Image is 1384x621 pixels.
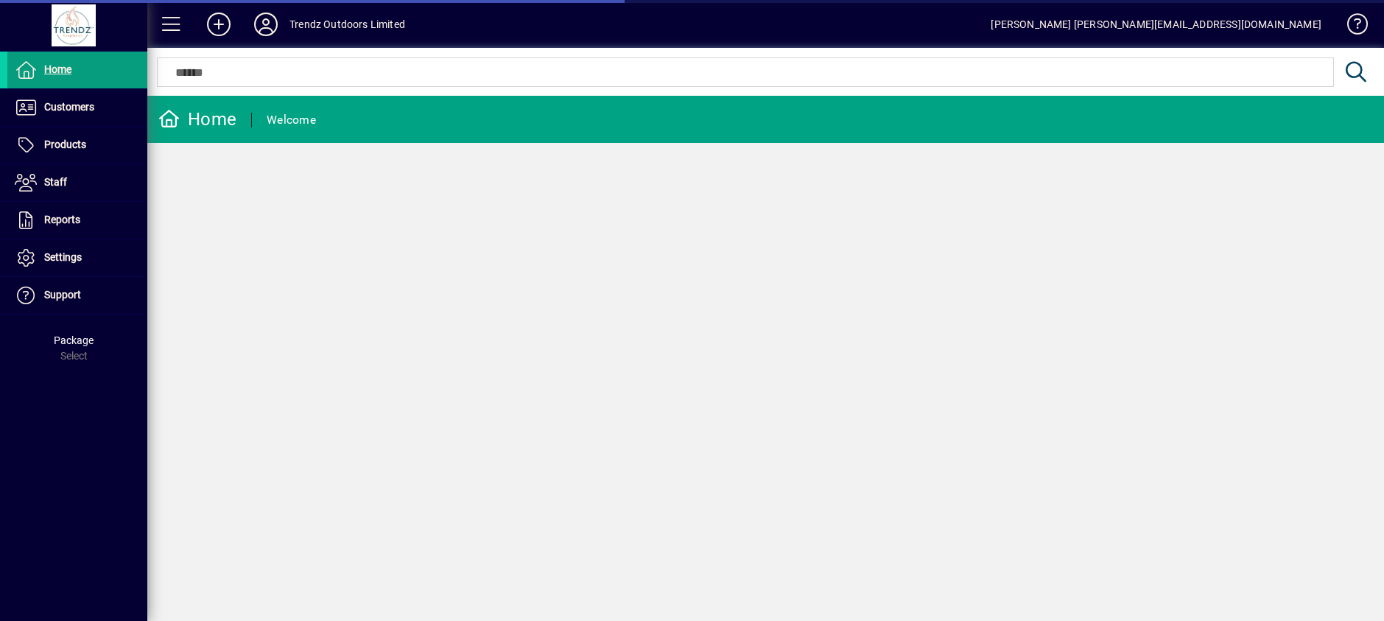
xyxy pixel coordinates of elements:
span: Staff [44,176,67,188]
div: Home [158,108,236,131]
a: Reports [7,202,147,239]
div: Welcome [267,108,316,132]
button: Add [195,11,242,38]
span: Home [44,63,71,75]
span: Settings [44,251,82,263]
span: Package [54,334,94,346]
a: Staff [7,164,147,201]
a: Settings [7,239,147,276]
button: Profile [242,11,289,38]
span: Customers [44,101,94,113]
a: Products [7,127,147,164]
span: Support [44,289,81,301]
span: Reports [44,214,80,225]
div: [PERSON_NAME] [PERSON_NAME][EMAIL_ADDRESS][DOMAIN_NAME] [991,13,1321,36]
a: Knowledge Base [1336,3,1366,51]
a: Customers [7,89,147,126]
span: Products [44,138,86,150]
a: Support [7,277,147,314]
div: Trendz Outdoors Limited [289,13,405,36]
